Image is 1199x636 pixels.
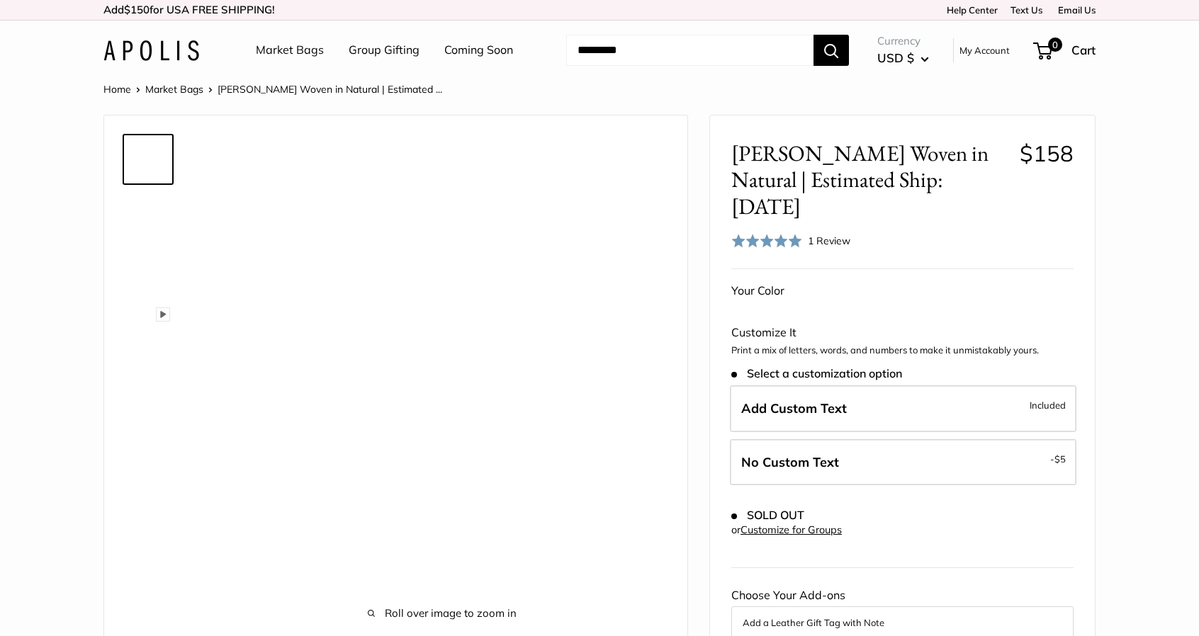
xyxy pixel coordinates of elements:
[731,367,902,380] span: Select a customization option
[1050,450,1066,467] span: -
[1020,140,1074,167] span: $158
[123,474,174,525] a: Mercado Woven in Natural | Estimated Ship: Oct. 19th
[743,614,1062,631] button: Add a Leather Gift Tag with Note
[1048,38,1062,52] span: 0
[123,360,174,411] a: Mercado Woven in Natural | Estimated Ship: Oct. 19th
[103,80,442,98] nav: Breadcrumb
[814,35,849,66] button: Search
[123,247,174,298] a: Mercado Woven in Natural | Estimated Ship: Oct. 19th
[349,40,420,61] a: Group Gifting
[123,530,174,581] a: Mercado Woven in Natural | Estimated Ship: Oct. 19th
[444,40,513,61] a: Coming Soon
[731,322,1074,343] div: Customize It
[566,35,814,66] input: Search...
[1053,4,1096,16] a: Email Us
[218,603,666,623] span: Roll over image to zoom in
[256,40,324,61] a: Market Bags
[218,83,442,96] span: [PERSON_NAME] Woven in Natural | Estimated ...
[808,234,850,247] span: 1 Review
[1011,4,1042,16] a: Text Us
[877,50,914,65] span: USD $
[123,417,174,468] a: Mercado Woven in Natural | Estimated Ship: Oct. 19th
[741,454,839,470] span: No Custom Text
[731,509,804,522] span: SOLD OUT
[731,140,1009,220] span: [PERSON_NAME] Woven in Natural | Estimated Ship: [DATE]
[877,31,929,51] span: Currency
[1035,39,1096,62] a: 0 Cart
[123,304,174,355] a: Mercado Woven in Natural | Estimated Ship: Oct. 19th
[103,83,131,96] a: Home
[103,40,199,61] img: Apolis
[1030,397,1066,414] span: Included
[731,280,1074,302] div: Your Color
[731,521,842,540] div: or
[942,4,998,16] a: Help Center
[1054,453,1066,465] span: $5
[730,439,1076,486] label: Leave Blank
[959,42,1010,59] a: My Account
[741,400,847,416] span: Add Custom Text
[741,523,842,536] a: Customize for Groups
[730,385,1076,432] label: Add Custom Text
[145,83,203,96] a: Market Bags
[1071,42,1096,57] span: Cart
[123,191,174,242] a: Mercado Woven in Natural | Estimated Ship: Oct. 19th
[731,343,1074,358] p: Print a mix of letters, words, and numbers to make it unmistakably yours.
[124,3,150,16] span: $150
[123,134,174,185] a: Mercado Woven in Natural | Estimated Ship: Oct. 19th
[877,47,929,69] button: USD $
